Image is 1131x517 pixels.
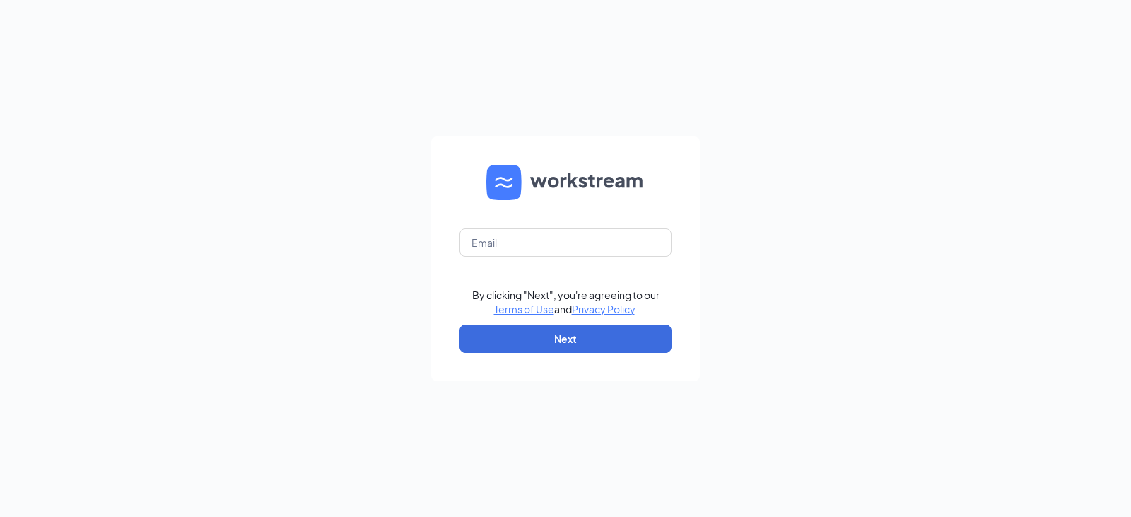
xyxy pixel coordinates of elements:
a: Privacy Policy [572,303,635,315]
div: By clicking "Next", you're agreeing to our and . [472,288,660,316]
a: Terms of Use [494,303,554,315]
img: WS logo and Workstream text [486,165,645,200]
button: Next [459,325,672,353]
input: Email [459,228,672,257]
